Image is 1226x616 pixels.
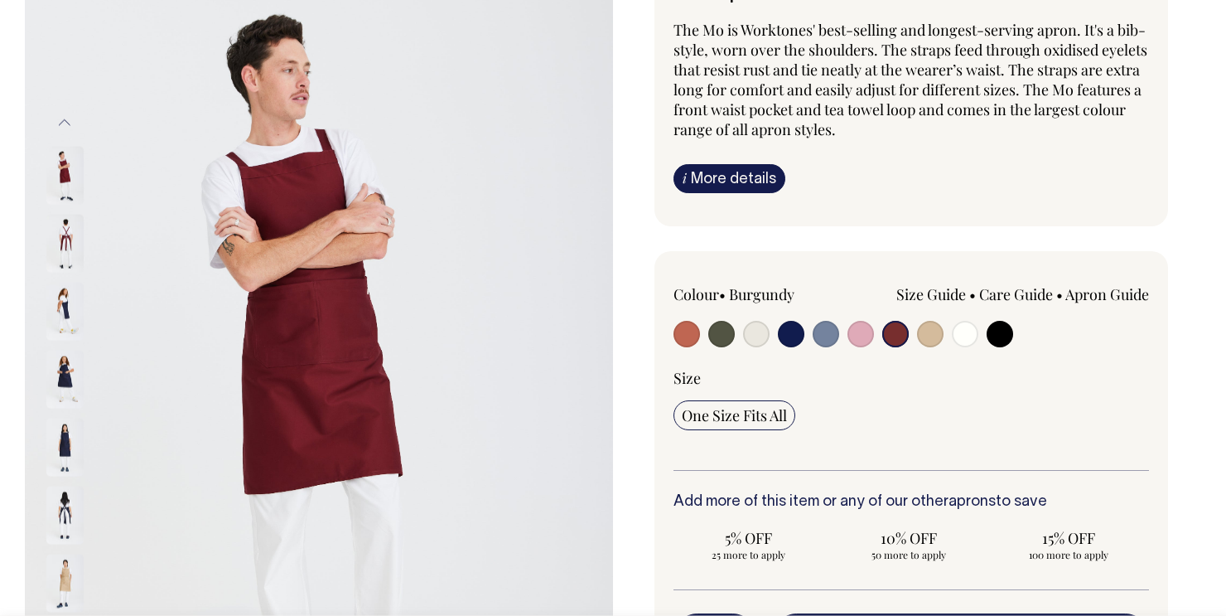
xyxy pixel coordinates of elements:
span: One Size Fits All [682,405,787,425]
a: Size Guide [896,284,966,304]
h6: Add more of this item or any of our other to save [673,494,1149,511]
a: Apron Guide [1065,284,1149,304]
button: Previous [52,104,77,142]
span: 10% OFF [842,528,975,548]
span: 25 more to apply [682,548,815,561]
img: burgundy [46,146,84,204]
img: burgundy [46,214,84,272]
span: 50 more to apply [842,548,975,561]
img: khaki [46,554,84,612]
a: iMore details [673,164,785,193]
input: 10% OFF 50 more to apply [833,523,983,566]
input: 5% OFF 25 more to apply [673,523,823,566]
span: • [719,284,726,304]
img: dark-navy [46,418,84,476]
a: Care Guide [979,284,1053,304]
span: i [683,169,687,187]
span: 100 more to apply [1002,548,1136,561]
span: • [969,284,976,304]
a: aprons [948,495,996,509]
span: 5% OFF [682,528,815,548]
label: Burgundy [729,284,794,304]
div: Size [673,368,1149,388]
span: 15% OFF [1002,528,1136,548]
img: dark-navy [46,282,84,340]
img: dark-navy [46,486,84,544]
input: 15% OFF 100 more to apply [994,523,1144,566]
input: One Size Fits All [673,400,795,430]
span: The Mo is Worktones' best-selling and longest-serving apron. It's a bib-style, worn over the shou... [673,20,1147,139]
div: Colour [673,284,864,304]
img: dark-navy [46,350,84,408]
span: • [1056,284,1063,304]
